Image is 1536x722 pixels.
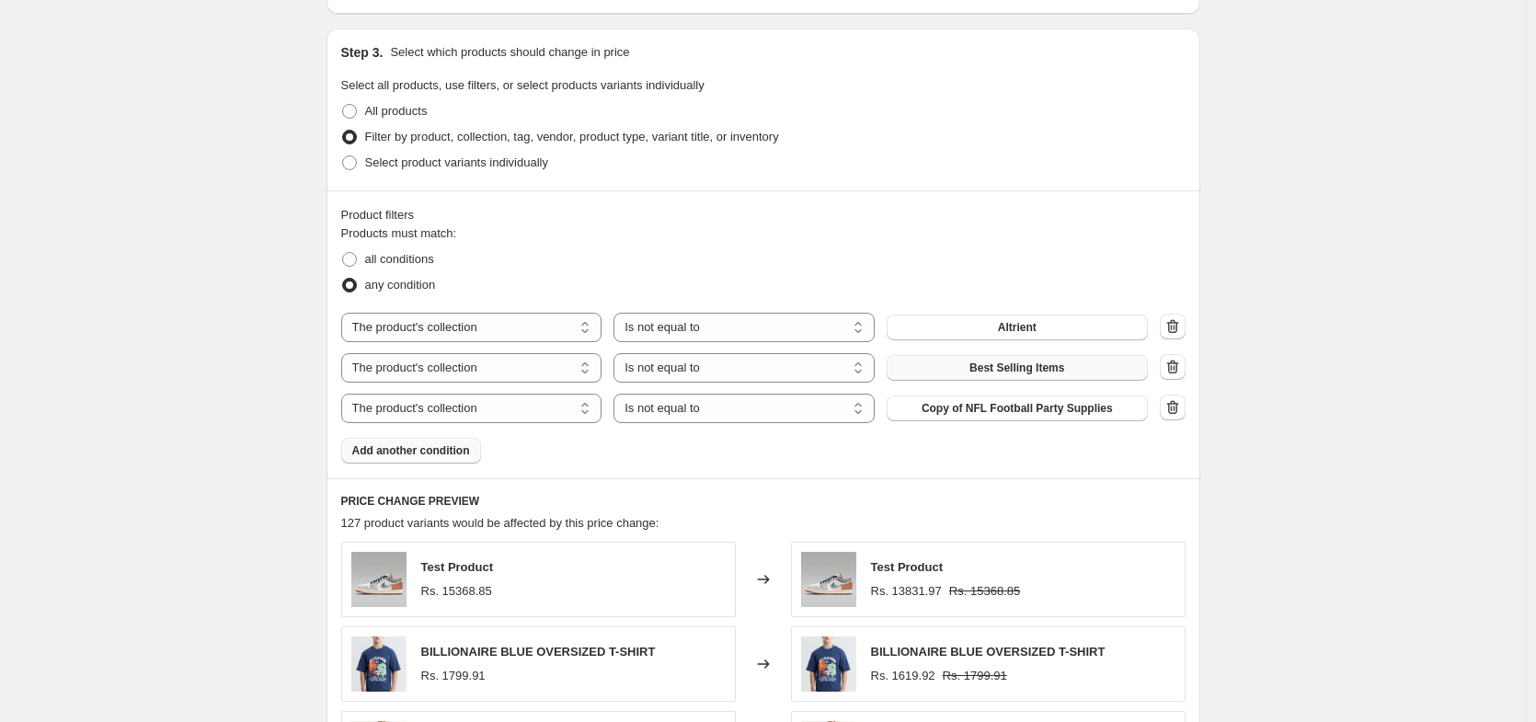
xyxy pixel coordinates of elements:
div: Rs. 15368.85 [421,582,492,601]
span: All products [365,104,428,118]
span: Test Product [421,560,494,574]
h6: PRICE CHANGE PREVIEW [341,494,1186,509]
span: Select product variants individually [365,155,548,169]
div: Rs. 1619.92 [871,667,935,685]
span: Copy of NFL Football Party Supplies [922,401,1113,416]
img: p-5_fe74a2ea-c4c3-4496-b08e-1225d50d3370_80x.jpg [801,636,856,692]
span: 127 product variants would be affected by this price change: [341,516,659,530]
span: Add another condition [352,443,470,458]
span: all conditions [365,252,434,266]
img: p-5_fe74a2ea-c4c3-4496-b08e-1225d50d3370_80x.jpg [351,636,407,692]
span: Best Selling Items [969,361,1064,375]
button: Add another condition [341,438,481,464]
span: Test Product [871,560,944,574]
span: Products must match: [341,226,457,240]
span: Select all products, use filters, or select products variants individually [341,78,705,92]
span: BILLIONAIRE BLUE OVERSIZED T-SHIRT [421,645,656,659]
span: any condition [365,278,436,292]
button: Altrient [887,315,1148,340]
span: Filter by product, collection, tag, vendor, product type, variant title, or inventory [365,130,779,143]
span: BILLIONAIRE BLUE OVERSIZED T-SHIRT [871,645,1106,659]
h2: Step 3. [341,43,384,62]
div: Rs. 1799.91 [421,667,486,685]
span: Altrient [998,320,1037,335]
div: Product filters [341,206,1186,224]
p: Select which products should change in price [390,43,629,62]
button: Best Selling Items [887,355,1148,381]
button: Copy of NFL Football Party Supplies [887,395,1148,421]
img: p-7_ca1ccd11-f07e-4b7a-95d7-11d11d065f80_80x.jpg [801,552,856,607]
strike: Rs. 15368.85 [949,582,1020,601]
strike: Rs. 1799.91 [943,667,1007,685]
img: p-7_ca1ccd11-f07e-4b7a-95d7-11d11d065f80_80x.jpg [351,552,407,607]
div: Rs. 13831.97 [871,582,942,601]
